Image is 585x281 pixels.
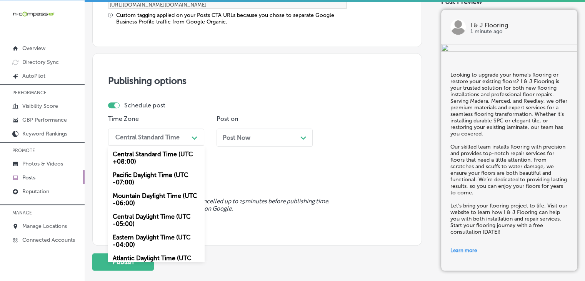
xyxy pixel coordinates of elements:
p: Reputation [22,188,49,195]
p: 1 minute ago [470,28,568,35]
div: Domain: [DOMAIN_NAME] [20,20,85,26]
a: Learn more [450,243,568,258]
span: Scheduled posts can be edited or cancelled up to 15 minutes before publishing time. Videos cannot... [108,198,406,212]
div: Eastern Daylight Time (UTC -04:00) [108,231,204,251]
div: Atlantic Daylight Time (UTC -03:00) [108,251,204,272]
div: Custom tagging applied on your Posts CTA URLs because you chose to separate Google Business Profi... [116,12,347,25]
p: Post on [217,115,313,122]
img: 660ab0bf-5cc7-4cb8-ba1c-48b5ae0f18e60NCTV_CLogo_TV_Black_-500x88.png [12,10,55,18]
p: Connected Accounts [22,237,75,243]
div: Central Standard Time [115,134,180,141]
img: 0873ed67-41fa-4f10-ba91-1c3888d4cea6 [441,44,577,53]
img: tab_domain_overview_orange.svg [21,45,27,51]
p: Manage Locations [22,223,67,229]
p: Photos & Videos [22,161,63,167]
h5: Looking to upgrade your home’s flooring or restore your existing floors? I & J Flooring is your t... [450,72,568,235]
div: Central Daylight Time (UTC -05:00) [108,210,204,231]
div: v 4.0.25 [22,12,38,18]
img: logo [450,19,466,34]
button: Publish [92,253,154,271]
div: Pacific Daylight Time (UTC -07:00) [108,168,204,189]
div: Keywords by Traffic [85,45,130,50]
p: Directory Sync [22,59,59,65]
img: logo_orange.svg [12,12,18,18]
h3: Publishing options [108,75,406,86]
p: Keyword Rankings [22,130,67,137]
p: Time Zone [108,115,204,122]
span: Learn more [450,248,477,253]
div: Central Standard Time (UTC +08:00) [108,147,204,168]
img: tab_keywords_by_traffic_grey.svg [77,45,83,51]
p: Visibility Score [22,103,58,109]
p: AutoPilot [22,73,45,79]
label: Schedule post [124,102,165,109]
img: website_grey.svg [12,20,18,26]
div: Domain Overview [29,45,69,50]
p: GBP Performance [22,117,67,123]
p: I & J Flooring [470,22,568,28]
p: Posts [22,174,35,181]
span: Post Now [223,134,250,141]
div: Mountain Daylight Time (UTC -06:00) [108,189,204,210]
p: Overview [22,45,45,52]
